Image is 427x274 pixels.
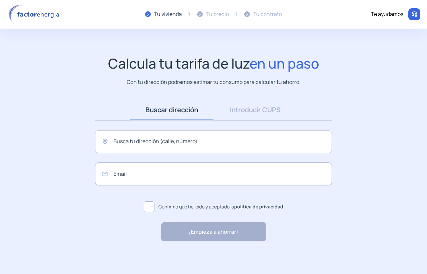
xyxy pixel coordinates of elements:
[158,203,283,210] span: Confirmo que he leído y aceptado la
[250,54,319,73] span: en un paso
[108,55,319,72] h1: Calcula tu tarifa de luz
[130,100,213,120] a: Buscar dirección
[213,100,297,120] a: Introducir CUPS
[371,10,403,19] div: Te ayudamos
[234,203,283,210] a: política de privacidad
[127,78,301,86] p: Con tu dirección podremos estimar tu consumo para calcular tu ahorro.
[154,10,182,19] div: Tu vivienda
[206,10,229,19] div: Tu precio
[411,11,418,18] img: llamar
[7,5,63,24] img: logo factor
[253,10,282,19] div: Tu contrato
